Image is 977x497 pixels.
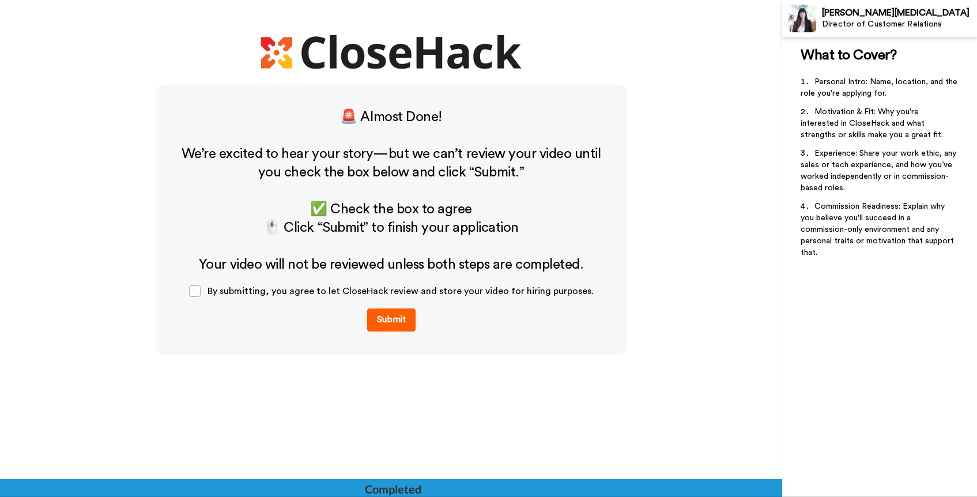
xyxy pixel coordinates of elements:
[208,287,594,296] span: By submitting, you agree to let CloseHack review and store your video for hiring purposes.
[182,147,604,179] span: We’re excited to hear your story—but we can’t review your video until you check the box below and...
[789,5,816,32] img: Profile Image
[801,108,943,139] span: Motivation & Fit: Why you're interested in CloseHack and what strengths or skills make you a grea...
[199,258,583,272] span: Your video will not be reviewed unless both steps are completed.
[801,149,959,192] span: Experience: Share your work ethic, any sales or tech experience, and how you’ve worked independen...
[367,308,416,332] button: Submit
[801,78,960,97] span: Personal Intro: Name, location, and the role you're applying for.
[310,202,471,216] span: ✅ Check the box to agree
[340,110,442,124] span: 🚨 Almost Done!
[822,20,976,29] div: Director of Customer Relations
[822,7,976,18] div: [PERSON_NAME][MEDICAL_DATA]
[365,481,420,497] div: Completed
[801,48,896,62] span: What to Cover?
[263,221,518,235] span: 🖱️ Click “Submit” to finish your application
[801,202,956,257] span: Commission Readiness: Explain why you believe you'll succeed in a commission-only environment and...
